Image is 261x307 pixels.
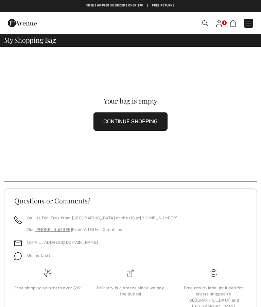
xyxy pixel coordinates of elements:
[216,20,222,27] img: My Info
[147,3,148,8] span: |
[27,227,177,233] p: Dial From All Other Countries
[27,240,98,245] a: [EMAIL_ADDRESS][DOMAIN_NAME]
[230,20,236,26] img: Shopping Bag
[14,252,22,260] img: chat
[27,215,177,221] p: Call us Toll-Free from [GEOGRAPHIC_DATA] or the US at
[14,197,247,204] h3: Questions or Comments?
[8,20,37,26] a: 1ère Avenue
[93,112,168,131] button: CONTINUE SHOPPING
[86,3,143,8] a: Free shipping on orders over $99
[14,239,22,247] img: email
[94,285,167,297] div: Delivery is a breeze since we pay the duties!
[27,253,50,258] span: Online Chat
[127,269,134,277] img: Delivery is a breeze since we pay the duties!
[152,3,175,8] a: Free Returns
[14,216,22,224] img: call
[140,216,177,220] a: [PHONE_NUMBER]
[35,227,72,232] a: [PHONE_NUMBER]
[202,20,208,26] img: Search
[4,37,56,43] span: My Shopping Bag
[245,20,252,26] img: Menu
[12,285,84,291] div: Free shipping on orders over $99
[8,16,37,30] img: 1ère Avenue
[44,269,51,277] img: Free shipping on orders over $99
[210,269,217,277] img: Free shipping on orders over $99
[17,97,244,104] div: Your bag is empty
